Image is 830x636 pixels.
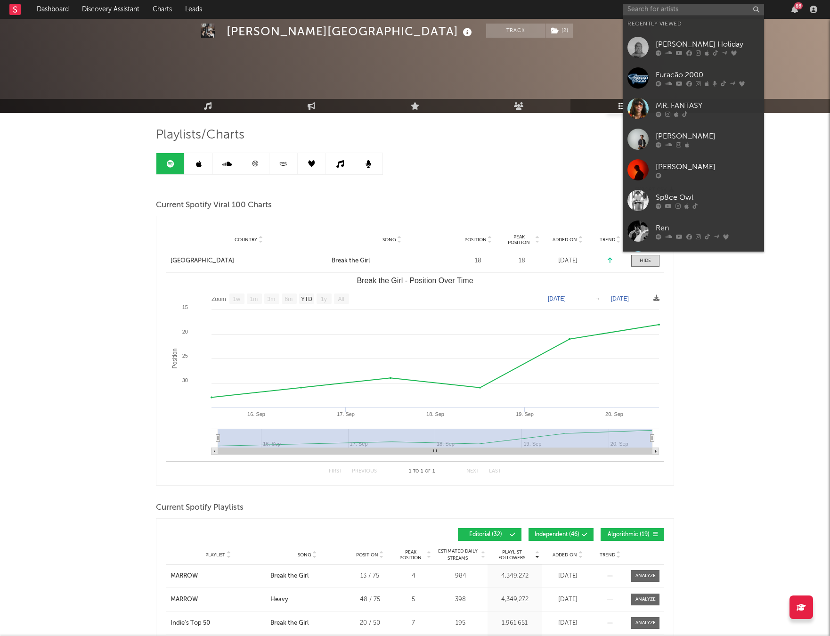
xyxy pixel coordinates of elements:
button: Last [489,469,501,474]
button: Track [486,24,545,38]
div: 20 / 50 [349,619,391,628]
div: [GEOGRAPHIC_DATA] [171,256,234,266]
a: [GEOGRAPHIC_DATA] [171,256,327,266]
a: MARROW [171,571,266,581]
span: Trend [600,237,615,243]
text: [DATE] [611,295,629,302]
a: [PERSON_NAME] [623,155,764,185]
text: 25 [182,353,188,359]
a: Sp8ce Owl [623,185,764,216]
text: 18. Sep [426,411,444,417]
div: 4,349,272 [490,571,539,581]
button: 86 [791,6,798,13]
span: Playlist [205,552,225,558]
span: Song [382,237,396,243]
div: [DATE] [544,571,591,581]
div: MARROW [171,595,198,604]
span: Playlists/Charts [156,130,244,141]
span: ( 2 ) [545,24,573,38]
div: [PERSON_NAME][GEOGRAPHIC_DATA] [227,24,474,39]
span: Country [235,237,257,243]
span: Trend [600,552,615,558]
span: Current Spotify Playlists [156,502,244,514]
text: 17. Sep [337,411,355,417]
span: Editorial ( 32 ) [464,532,507,538]
span: Added On [553,552,577,558]
div: Break the Girl [270,619,309,628]
text: Position [171,349,178,369]
div: 13 / 75 [349,571,391,581]
text: 19. Sep [516,411,534,417]
a: [PERSON_NAME] [623,124,764,155]
text: 16. Sep [247,411,265,417]
div: 195 [436,619,485,628]
a: Break the Girl [332,256,452,266]
button: Independent(46) [529,528,594,541]
div: 48 / 75 [349,595,391,604]
div: 18 [457,256,499,266]
span: Peak Position [396,549,425,561]
text: 20 [182,329,188,334]
div: Indie's Top 50 [171,619,210,628]
text: YTD [301,296,312,302]
span: Position [464,237,487,243]
div: [PERSON_NAME] Holiday [656,39,759,50]
div: Heavy [270,595,288,604]
button: Previous [352,469,377,474]
div: Recently Viewed [627,18,759,30]
div: 984 [436,571,485,581]
a: [PERSON_NAME] Holiday [623,32,764,63]
div: [DATE] [544,595,591,604]
span: Added On [553,237,577,243]
text: [DATE] [548,295,566,302]
a: Ren [623,216,764,246]
span: Independent ( 46 ) [535,532,579,538]
a: Cafuné [623,246,764,277]
div: Sp8ce Owl [656,192,759,203]
text: 6m [285,296,293,302]
text: Zoom [212,296,226,302]
text: → [595,295,601,302]
div: 7 [396,619,431,628]
div: 4 [396,571,431,581]
svg: Break the Girl - Position Over Time [166,273,664,461]
div: 398 [436,595,485,604]
div: Furacão 2000 [656,69,759,81]
text: All [338,296,344,302]
div: 86 [794,2,803,9]
span: Position [356,552,378,558]
a: Indie's Top 50 [171,619,266,628]
div: [DATE] [544,619,591,628]
div: 4,349,272 [490,595,539,604]
text: 1m [250,296,258,302]
div: Break the Girl [270,571,309,581]
span: Algorithmic ( 19 ) [607,532,650,538]
div: Break the Girl [332,256,370,266]
button: Algorithmic(19) [601,528,664,541]
div: [DATE] [544,256,591,266]
text: 1w [233,296,241,302]
div: Ren [656,222,759,234]
button: (2) [545,24,573,38]
text: 20. Sep [605,411,623,417]
button: First [329,469,342,474]
div: [PERSON_NAME] [656,161,759,172]
input: Search for artists [623,4,764,16]
span: of [425,469,431,473]
button: Next [466,469,480,474]
text: 15 [182,304,188,310]
div: [PERSON_NAME] [656,130,759,142]
div: 1,961,651 [490,619,539,628]
span: Playlist Followers [490,549,534,561]
button: Editorial(32) [458,528,521,541]
div: 5 [396,595,431,604]
div: MARROW [171,571,198,581]
text: 30 [182,377,188,383]
span: Current Spotify Viral 100 Charts [156,200,272,211]
a: MR. FANTASY [623,93,764,124]
div: 18 [504,256,539,266]
span: to [413,469,419,473]
div: MR. FANTASY [656,100,759,111]
text: 3m [268,296,276,302]
a: MARROW [171,595,266,604]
